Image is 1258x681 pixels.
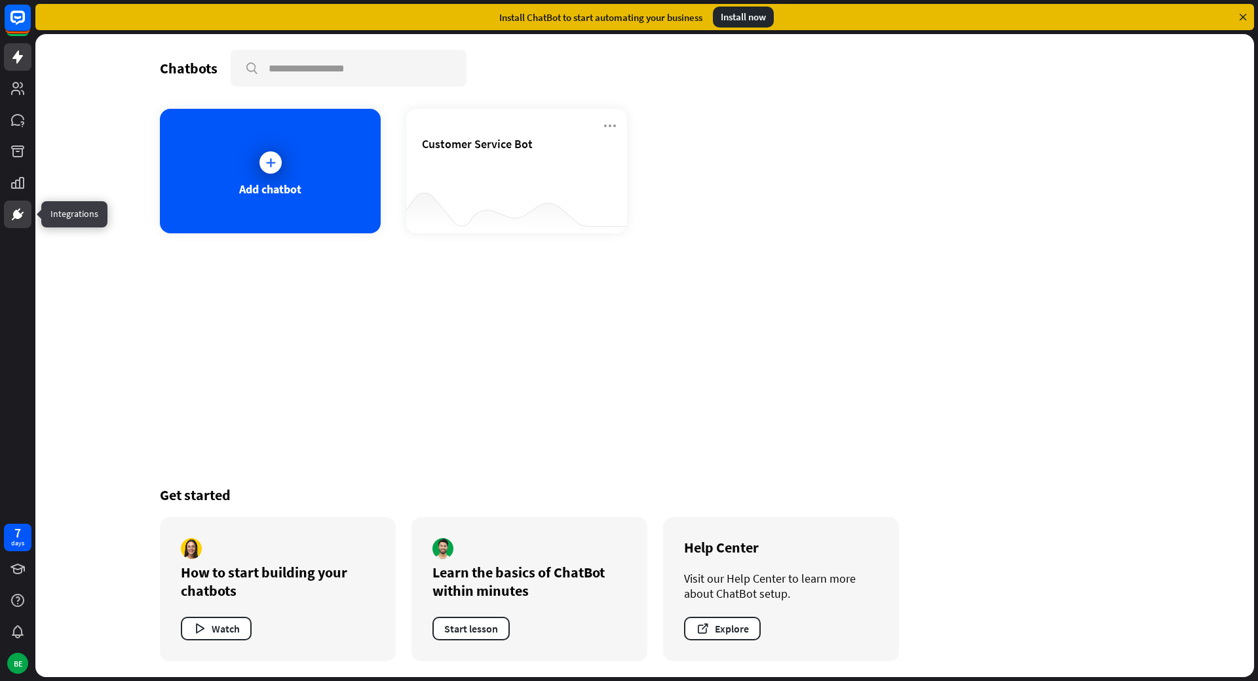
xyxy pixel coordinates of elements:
div: BE [7,653,28,674]
div: How to start building your chatbots [181,563,375,600]
div: Install ChatBot to start automating your business [499,11,702,24]
img: author [432,538,453,559]
button: Start lesson [432,617,510,640]
button: Open LiveChat chat widget [10,5,50,45]
div: Learn the basics of ChatBot within minutes [432,563,626,600]
button: Watch [181,617,252,640]
div: Get started [160,486,1130,504]
div: 7 [14,527,21,539]
img: author [181,538,202,559]
div: Help Center [684,538,878,556]
a: 7 days [4,524,31,551]
div: Visit our Help Center to learn more about ChatBot setup. [684,571,878,601]
span: Customer Service Bot [422,136,533,151]
div: Add chatbot [239,182,301,197]
div: days [11,539,24,548]
div: Chatbots [160,59,218,77]
button: Explore [684,617,761,640]
div: Install now [713,7,774,28]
